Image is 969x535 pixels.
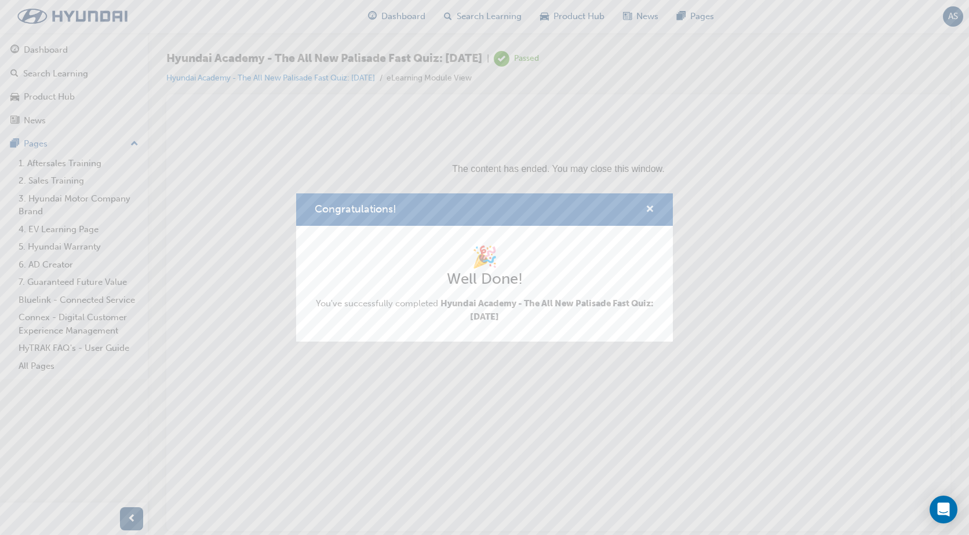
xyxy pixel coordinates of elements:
[315,203,396,215] span: Congratulations!
[315,270,654,288] h2: Well Done!
[315,297,654,323] span: You've successfully completed
[646,203,654,217] button: cross-icon
[5,9,761,61] p: The content has ended. You may close this window.
[315,244,654,270] h1: 🎉
[440,298,654,322] span: Hyundai Academy - The All New Palisade Fast Quiz: [DATE]
[646,205,654,215] span: cross-icon
[930,496,957,523] div: Open Intercom Messenger
[296,193,673,342] div: Congratulations!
